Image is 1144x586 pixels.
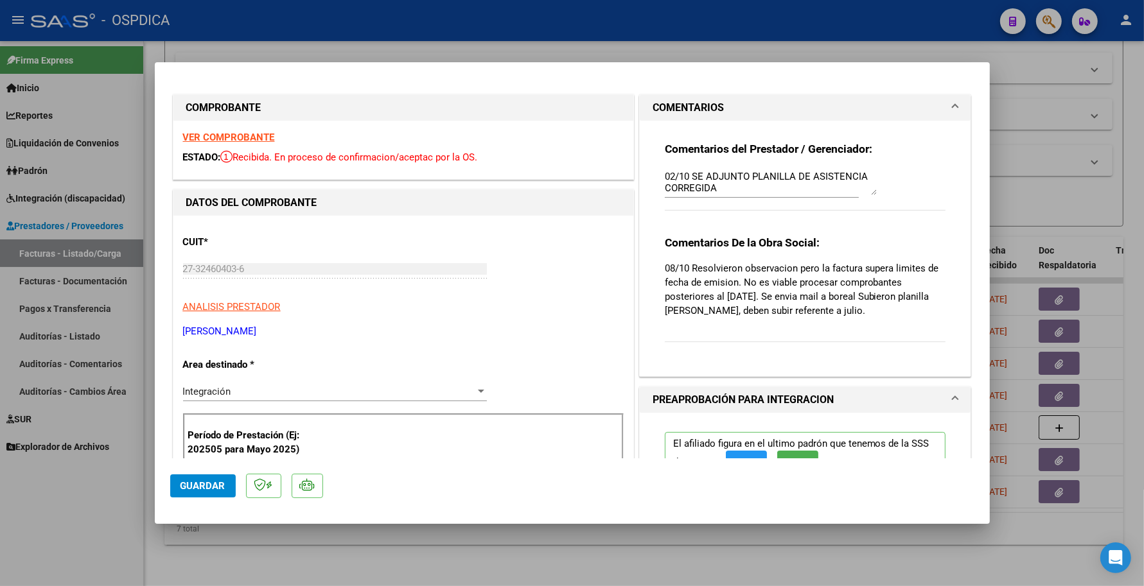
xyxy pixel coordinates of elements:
p: Area destinado * [183,358,315,372]
span: Recibida. En proceso de confirmacion/aceptac por la OS. [221,151,478,163]
span: Guardar [180,480,225,492]
strong: Comentarios del Prestador / Gerenciador: [665,142,872,155]
span: Integración [183,386,231,397]
h1: PREAPROBACIÓN PARA INTEGRACION [653,392,834,408]
p: El afiliado figura en el ultimo padrón que tenemos de la SSS de [665,432,946,480]
div: COMENTARIOS [640,121,971,376]
button: Guardar [170,474,236,497]
div: Open Intercom Messenger [1100,542,1131,573]
a: VER COMPROBANTE [183,132,275,143]
mat-expansion-panel-header: COMENTARIOS [640,95,971,121]
strong: 202508 [683,456,718,468]
h1: COMENTARIOS [653,100,724,116]
p: Período de Prestación (Ej: 202505 para Mayo 2025) [188,428,317,457]
span: FTP [737,457,755,469]
mat-expansion-panel-header: PREAPROBACIÓN PARA INTEGRACION [640,387,971,413]
span: ESTADO: [183,151,221,163]
p: [PERSON_NAME] [183,324,624,339]
p: CUIT [183,235,315,250]
button: SSS [777,451,818,474]
strong: Comentarios De la Obra Social: [665,236,820,249]
strong: COMPROBANTE [186,101,261,114]
p: 08/10 Resolvieron observacion pero la factura supera limites de fecha de emision. No es viable pr... [665,261,946,318]
span: SSS [789,457,806,469]
strong: DATOS DEL COMPROBANTE [186,196,317,209]
button: FTP [726,451,767,474]
span: ANALISIS PRESTADOR [183,301,281,313]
